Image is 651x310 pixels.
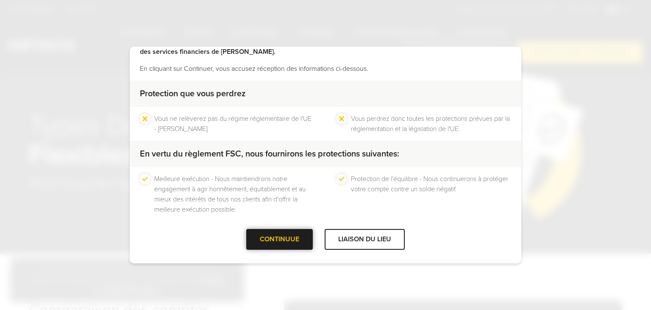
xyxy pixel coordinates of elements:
[154,174,314,215] li: Meilleure exécution - Nous maintiendrons notre engagement à agir honnêtement, équitablement et au...
[325,229,405,250] div: LIAISON DU LIEU
[140,89,246,99] strong: Protection que vous perdrez
[140,64,511,74] p: En cliquant sur Continuer, vous accusez réception des informations ci-dessous.
[351,114,511,134] li: Vous perdrez donc toutes les protections prévues par la réglementation et la législation de l'UE.
[140,37,500,56] strong: Veuillez noter que vous entrez sur le site d'INFINOX Limited à [PERSON_NAME], qui est réglementé ...
[351,174,511,215] li: Protection de l'équilibre - Nous continuerons à protéger votre compte contre un solde négatif.
[246,229,313,250] div: CONTINUUE
[140,149,399,159] strong: En vertu du règlement FSC, nous fournirons les protections suivantes:
[154,114,314,134] li: Vous ne relèverez pas du régime réglementaire de l'UE - [PERSON_NAME].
